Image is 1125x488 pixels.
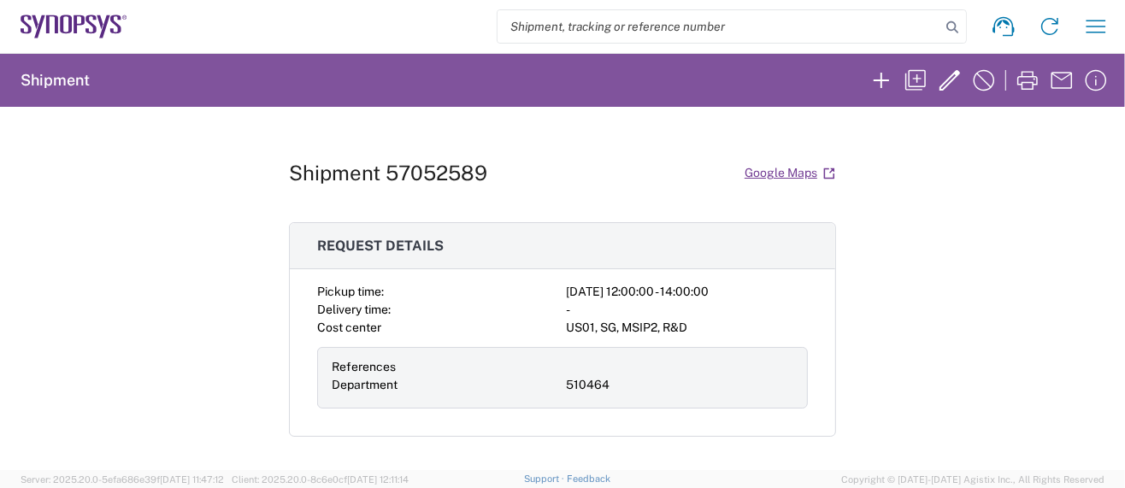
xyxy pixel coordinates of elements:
h2: Shipment [21,70,90,91]
div: - [566,301,808,319]
h1: Shipment 57052589 [289,161,487,185]
span: Cost center [317,320,381,334]
span: Copyright © [DATE]-[DATE] Agistix Inc., All Rights Reserved [841,472,1104,487]
a: Support [524,473,567,484]
div: Department [332,376,559,394]
span: Client: 2025.20.0-8c6e0cf [232,474,409,485]
div: US01, SG, MSIP2, R&D [566,319,808,337]
span: Delivery time: [317,303,391,316]
input: Shipment, tracking or reference number [498,10,940,43]
span: [DATE] 11:47:12 [160,474,224,485]
a: Feedback [567,473,610,484]
div: 510464 [566,376,793,394]
span: References [332,360,396,373]
span: Pickup time: [317,285,384,298]
span: Server: 2025.20.0-5efa686e39f [21,474,224,485]
span: Request details [317,238,444,254]
div: [DATE] 12:00:00 - 14:00:00 [566,283,808,301]
a: Google Maps [744,158,836,188]
span: [DATE] 12:11:14 [347,474,409,485]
